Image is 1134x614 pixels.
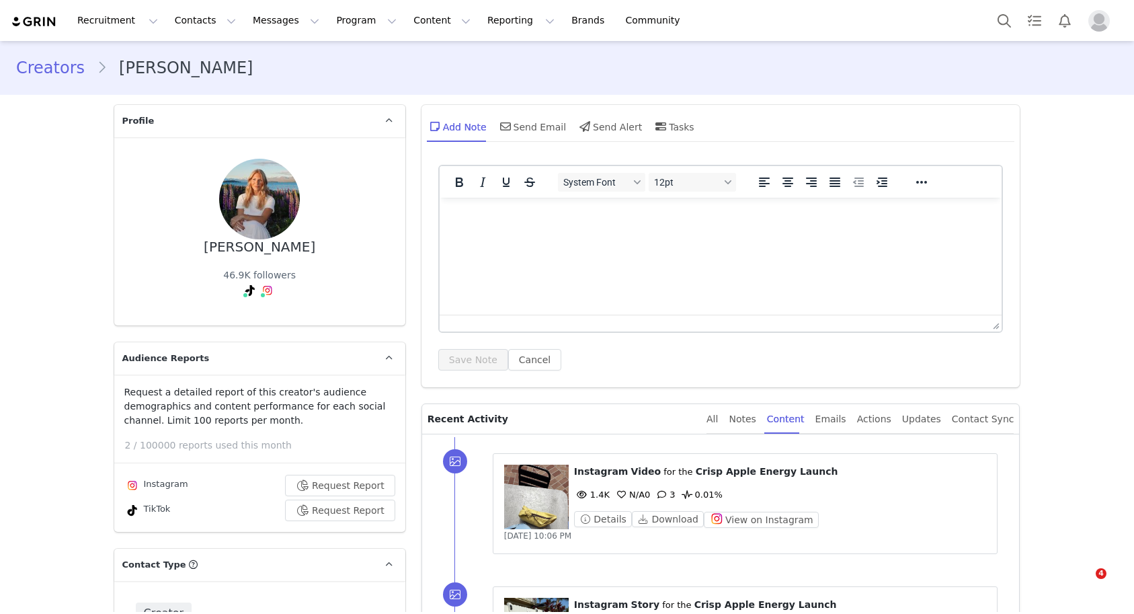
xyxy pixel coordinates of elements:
button: Messages [245,5,327,36]
p: Recent Activity [428,404,696,434]
span: 12pt [654,177,720,188]
div: Tasks [653,110,694,143]
img: 4c4a0e40-b6b2-47d0-b84b-c5782d26d3f0.jpg [219,159,300,239]
button: Reveal or hide additional toolbar items [910,173,933,192]
button: Strikethrough [518,173,541,192]
span: Crisp Apple Energy Launch [696,466,838,477]
button: Align center [776,173,799,192]
span: 0 [613,490,650,500]
button: Increase indent [870,173,893,192]
iframe: Rich Text Area [440,198,1002,315]
span: Audience Reports [122,352,210,365]
img: placeholder-profile.jpg [1088,10,1110,32]
button: Request Report [285,475,395,496]
a: Community [618,5,694,36]
span: Crisp Apple Energy Launch [694,599,837,610]
button: Fonts [558,173,645,192]
button: Request Report [285,500,395,521]
button: Reporting [479,5,563,36]
p: Request a detailed report of this creator's audience demographics and content performance for eac... [124,385,395,428]
button: Download [632,511,704,527]
button: Program [328,5,405,36]
button: Bold [448,173,471,192]
span: N/A [613,490,645,500]
div: [PERSON_NAME] [204,239,315,255]
button: Details [574,511,632,527]
iframe: Intercom live chat [1068,568,1100,601]
button: Save Note [438,349,508,371]
span: Contact Type [122,558,186,572]
button: Notifications [1050,5,1080,36]
button: Underline [495,173,518,192]
button: Align left [753,173,776,192]
button: Align right [800,173,823,192]
a: Brands [563,5,616,36]
div: Instagram [124,477,188,494]
button: Justify [823,173,846,192]
div: Contact Sync [952,404,1014,434]
button: Contacts [167,5,244,36]
img: instagram.svg [127,480,138,491]
div: Notes [729,404,756,434]
div: Updates [902,404,941,434]
div: All [706,404,718,434]
div: Press the Up and Down arrow keys to resize the editor. [987,315,1002,332]
p: ⁨ ⁩ ⁨ ⁩ for the ⁨ ⁩ [574,598,987,612]
button: Cancel [508,349,561,371]
span: Instagram [574,466,629,477]
span: Instagram [574,599,629,610]
span: Story [631,599,659,610]
div: Send Email [497,110,567,143]
span: 4 [1096,568,1106,579]
div: Actions [857,404,891,434]
button: Italic [471,173,494,192]
button: View on Instagram [704,512,819,528]
div: 46.9K followers [223,268,296,282]
span: System Font [563,177,629,188]
img: instagram.svg [262,285,273,296]
button: Content [405,5,479,36]
button: Profile [1080,10,1123,32]
div: Send Alert [577,110,642,143]
span: Video [631,466,661,477]
button: Recruitment [69,5,166,36]
a: View on Instagram [704,514,819,525]
span: 3 [653,490,675,500]
span: [DATE] 10:06 PM [504,531,571,541]
span: Profile [122,114,155,128]
span: 1.4K [574,490,610,500]
span: 0.01% [679,490,723,500]
p: 2 / 100000 reports used this month [125,438,405,453]
div: Emails [815,404,846,434]
div: TikTok [124,502,171,519]
a: Creators [16,56,97,80]
p: ⁨ ⁩ ⁨ ⁩ for the ⁨ ⁩ [574,465,987,479]
img: grin logo [11,15,58,28]
div: Add Note [427,110,487,143]
button: Search [989,5,1019,36]
button: Font sizes [649,173,736,192]
div: Content [767,404,805,434]
button: Decrease indent [847,173,870,192]
a: Tasks [1020,5,1049,36]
